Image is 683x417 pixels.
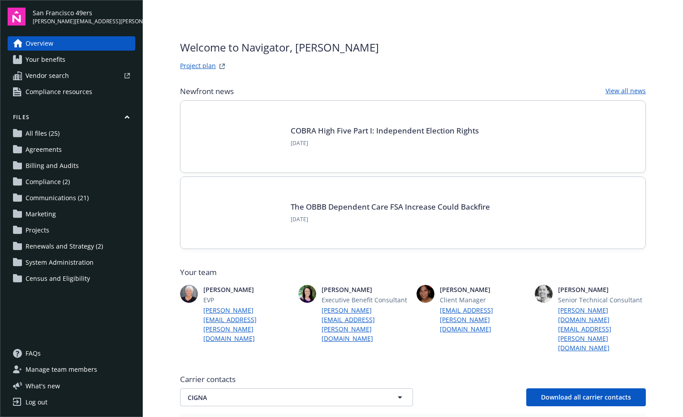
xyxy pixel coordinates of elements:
span: Projects [26,223,49,237]
span: FAQs [26,346,41,361]
span: Welcome to Navigator , [PERSON_NAME] [180,39,379,56]
span: [PERSON_NAME] [322,285,409,294]
button: CIGNA [180,388,413,406]
a: Compliance (2) [8,175,135,189]
a: All files (25) [8,126,135,141]
span: Compliance resources [26,85,92,99]
span: Compliance (2) [26,175,70,189]
span: Renewals and Strategy (2) [26,239,103,254]
span: Download all carrier contacts [541,393,631,401]
a: Vendor search [8,69,135,83]
span: Billing and Audits [26,159,79,173]
a: [PERSON_NAME][EMAIL_ADDRESS][PERSON_NAME][DOMAIN_NAME] [322,305,409,343]
span: Senior Technical Consultant [558,295,646,305]
a: [EMAIL_ADDRESS][PERSON_NAME][DOMAIN_NAME] [440,305,528,334]
span: Client Manager [440,295,528,305]
a: [PERSON_NAME][DOMAIN_NAME][EMAIL_ADDRESS][PERSON_NAME][DOMAIN_NAME] [558,305,646,353]
span: [PERSON_NAME][EMAIL_ADDRESS][PERSON_NAME][DOMAIN_NAME] [33,17,135,26]
span: System Administration [26,255,94,270]
span: Newfront news [180,86,234,97]
span: San Francisco 49ers [33,8,135,17]
span: [PERSON_NAME] [558,285,646,294]
a: Manage team members [8,362,135,377]
span: EVP [203,295,291,305]
span: Carrier contacts [180,374,646,385]
button: What's new [8,381,74,391]
span: What ' s new [26,381,60,391]
span: [DATE] [291,215,490,224]
a: [PERSON_NAME][EMAIL_ADDRESS][PERSON_NAME][DOMAIN_NAME] [203,305,291,343]
a: Project plan [180,61,216,72]
a: Your benefits [8,52,135,67]
a: Billing and Audits [8,159,135,173]
a: Compliance resources [8,85,135,99]
span: Manage team members [26,362,97,377]
img: photo [535,285,553,303]
a: Communications (21) [8,191,135,205]
span: Your benefits [26,52,65,67]
span: [PERSON_NAME] [440,285,528,294]
img: navigator-logo.svg [8,8,26,26]
a: View all news [606,86,646,97]
a: Projects [8,223,135,237]
span: [PERSON_NAME] [203,285,291,294]
button: Download all carrier contacts [526,388,646,406]
a: COBRA High Five Part I: Independent Election Rights [291,125,479,136]
div: Log out [26,395,47,409]
a: Agreements [8,142,135,157]
span: CIGNA [188,393,374,402]
img: photo [417,285,434,303]
span: Your team [180,267,646,278]
a: projectPlanWebsite [217,61,228,72]
img: BLOG-Card Image - Compliance - OBBB Dep Care FSA - 08-01-25.jpg [195,191,280,234]
span: Census and Eligibility [26,271,90,286]
span: Marketing [26,207,56,221]
span: Communications (21) [26,191,89,205]
span: Overview [26,36,53,51]
a: Marketing [8,207,135,221]
button: San Francisco 49ers[PERSON_NAME][EMAIL_ADDRESS][PERSON_NAME][DOMAIN_NAME] [33,8,135,26]
a: Renewals and Strategy (2) [8,239,135,254]
img: photo [298,285,316,303]
span: Vendor search [26,69,69,83]
span: Agreements [26,142,62,157]
a: FAQs [8,346,135,361]
button: Files [8,113,135,125]
span: [DATE] [291,139,479,147]
img: BLOG-Card Image - Compliance - COBRA High Five Pt 1 07-18-25.jpg [195,115,280,158]
span: All files (25) [26,126,60,141]
img: photo [180,285,198,303]
a: Overview [8,36,135,51]
span: Executive Benefit Consultant [322,295,409,305]
a: Census and Eligibility [8,271,135,286]
a: System Administration [8,255,135,270]
a: The OBBB Dependent Care FSA Increase Could Backfire [291,202,490,212]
